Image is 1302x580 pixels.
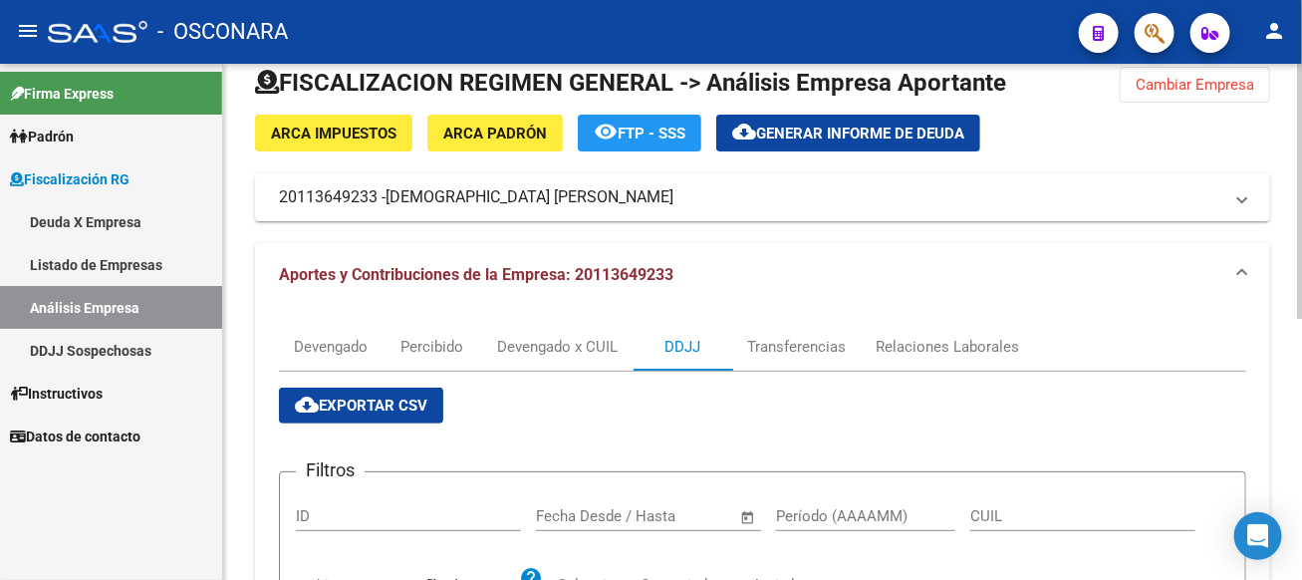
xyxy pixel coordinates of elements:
[497,336,618,358] div: Devengado x CUIL
[295,397,427,415] span: Exportar CSV
[10,168,130,190] span: Fiscalización RG
[10,426,140,447] span: Datos de contacto
[594,120,618,144] mat-icon: remove_red_eye
[1136,76,1254,94] span: Cambiar Empresa
[295,393,319,417] mat-icon: cloud_download
[756,125,964,143] span: Generar informe de deuda
[386,186,673,208] span: [DEMOGRAPHIC_DATA] [PERSON_NAME]
[16,19,40,43] mat-icon: menu
[255,243,1270,307] mat-expansion-panel-header: Aportes y Contribuciones de la Empresa: 20113649233
[279,388,443,424] button: Exportar CSV
[578,115,701,151] button: FTP - SSS
[664,336,700,358] div: DDJJ
[10,383,103,405] span: Instructivos
[618,125,685,143] span: FTP - SSS
[294,336,368,358] div: Devengado
[536,507,601,525] input: Start date
[876,336,1019,358] div: Relaciones Laborales
[619,507,715,525] input: End date
[1262,19,1286,43] mat-icon: person
[1120,67,1270,103] button: Cambiar Empresa
[10,126,74,147] span: Padrón
[279,186,1222,208] mat-panel-title: 20113649233 -
[747,336,846,358] div: Transferencias
[10,83,114,105] span: Firma Express
[732,120,756,144] mat-icon: cloud_download
[737,506,760,529] button: Open calendar
[443,125,547,143] span: ARCA Padrón
[271,125,396,143] span: ARCA Impuestos
[1234,512,1282,560] div: Open Intercom Messenger
[255,67,1006,99] h1: FISCALIZACION REGIMEN GENERAL -> Análisis Empresa Aportante
[255,115,412,151] button: ARCA Impuestos
[157,10,288,54] span: - OSCONARA
[296,456,365,484] h3: Filtros
[427,115,563,151] button: ARCA Padrón
[279,265,673,284] span: Aportes y Contribuciones de la Empresa: 20113649233
[401,336,464,358] div: Percibido
[255,173,1270,221] mat-expansion-panel-header: 20113649233 -[DEMOGRAPHIC_DATA] [PERSON_NAME]
[716,115,980,151] button: Generar informe de deuda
